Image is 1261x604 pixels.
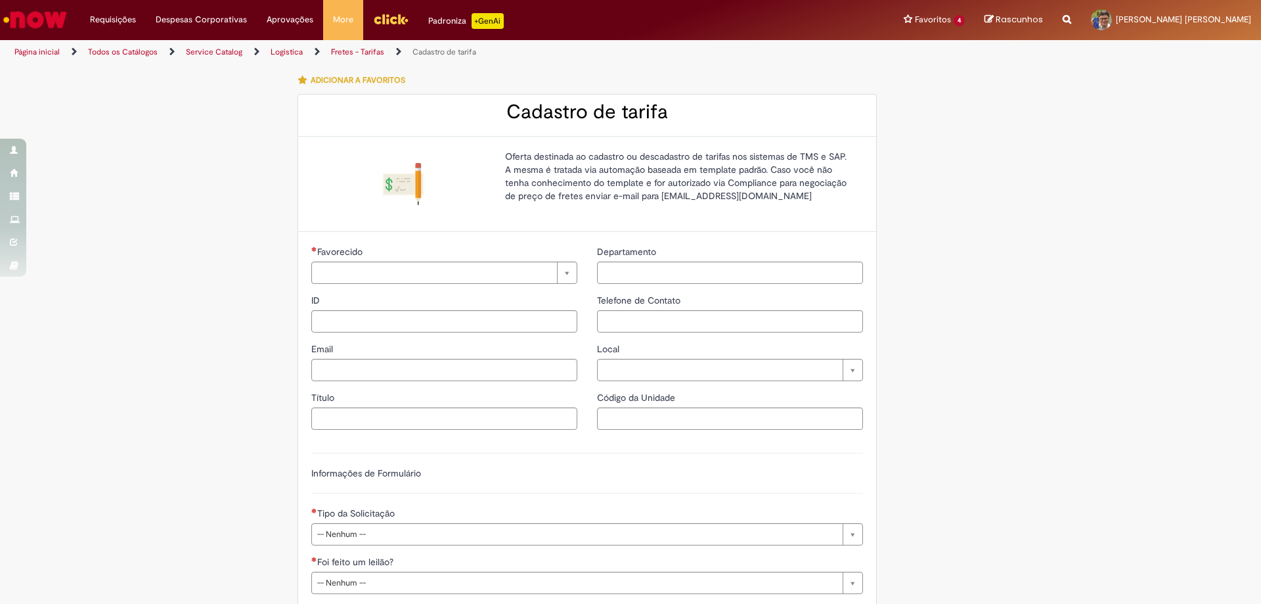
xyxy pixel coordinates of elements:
[311,508,317,513] span: Necessários
[373,9,409,29] img: click_logo_yellow_360x200.png
[14,47,60,57] a: Página inicial
[915,13,951,26] span: Favoritos
[311,75,405,85] span: Adicionar a Favoritos
[311,262,577,284] a: Limpar campo Favorecido
[10,40,831,64] ul: Trilhas de página
[186,47,242,57] a: Service Catalog
[597,407,863,430] input: Código da Unidade
[996,13,1043,26] span: Rascunhos
[311,343,336,355] span: Email
[311,359,577,381] input: Email
[317,246,365,258] span: Necessários - Favorecido
[311,467,421,479] label: Informações de Formulário
[156,13,247,26] span: Despesas Corporativas
[505,150,853,202] p: Oferta destinada ao cadastro ou descadastro de tarifas nos sistemas de TMS e SAP. A mesma é trata...
[311,407,577,430] input: Título
[597,343,622,355] span: Local
[597,294,683,306] span: Telefone de Contato
[428,13,504,29] div: Padroniza
[311,392,337,404] span: Título
[311,557,317,562] span: Necessários
[472,13,504,29] p: +GenAi
[597,262,863,284] input: Departamento
[984,14,1043,26] a: Rascunhos
[271,47,303,57] a: Logistica
[311,101,863,123] h2: Cadastro de tarifa
[311,294,322,306] span: ID
[597,359,863,381] a: Limpar campo Local
[88,47,158,57] a: Todos os Catálogos
[331,47,384,57] a: Fretes - Tarifas
[311,310,577,333] input: ID
[954,15,965,26] span: 4
[597,246,659,258] span: Departamento
[382,163,424,205] img: Cadastro de tarifa
[597,392,678,404] span: Código da Unidade
[317,572,836,593] span: -- Nenhum --
[317,524,836,545] span: -- Nenhum --
[90,13,136,26] span: Requisições
[317,556,396,568] span: Foi feito um leilão?
[317,507,397,519] span: Tipo da Solicitação
[298,66,412,94] button: Adicionar a Favoritos
[1116,14,1251,25] span: [PERSON_NAME] [PERSON_NAME]
[267,13,313,26] span: Aprovações
[311,246,317,252] span: Necessários
[1,7,69,33] img: ServiceNow
[412,47,476,57] a: Cadastro de tarifa
[333,13,353,26] span: More
[597,310,863,333] input: Telefone de Contato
